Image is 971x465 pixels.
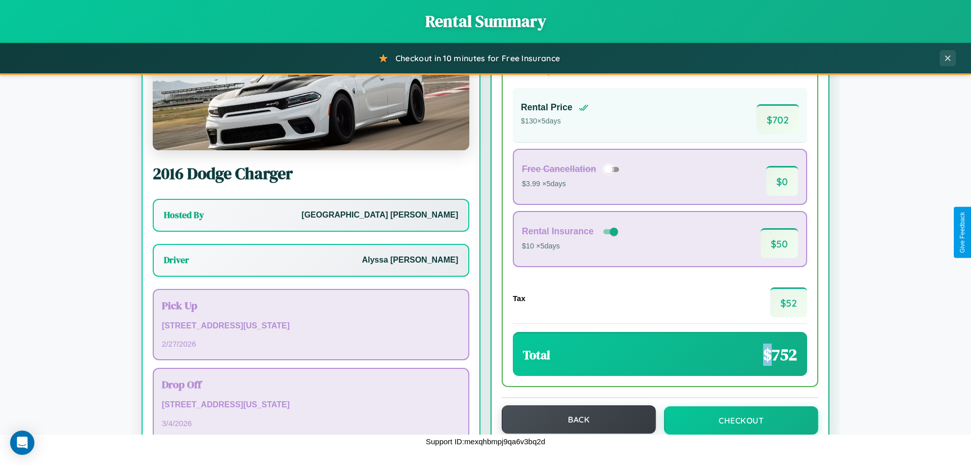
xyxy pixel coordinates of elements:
[757,104,799,134] span: $ 702
[522,164,596,175] h4: Free Cancellation
[513,294,525,303] h4: Tax
[164,209,204,221] h3: Hosted By
[761,228,798,258] span: $ 50
[162,416,460,430] p: 3 / 4 / 2026
[10,10,961,32] h1: Rental Summary
[664,406,818,435] button: Checkout
[362,253,458,268] p: Alyssa [PERSON_NAME]
[522,226,594,237] h4: Rental Insurance
[770,287,807,317] span: $ 52
[395,53,560,63] span: Checkout in 10 minutes for Free Insurance
[522,178,623,191] p: $3.99 × 5 days
[153,162,469,185] h2: 2016 Dodge Charger
[301,208,458,223] p: [GEOGRAPHIC_DATA] [PERSON_NAME]
[162,319,460,333] p: [STREET_ADDRESS][US_STATE]
[162,377,460,392] h3: Drop Off
[521,102,572,113] h4: Rental Price
[521,115,589,128] p: $ 130 × 5 days
[162,298,460,313] h3: Pick Up
[164,254,189,266] h3: Driver
[766,166,798,196] span: $ 0
[763,344,797,366] span: $ 752
[162,398,460,412] p: [STREET_ADDRESS][US_STATE]
[502,405,656,434] button: Back
[959,212,966,253] div: Give Feedback
[162,337,460,351] p: 2 / 27 / 2026
[153,49,469,150] img: Dodge Charger
[426,435,545,448] p: Support ID: mexqhbmpj9qa6v3bq2d
[523,347,550,363] h3: Total
[522,240,620,253] p: $10 × 5 days
[10,431,34,455] div: Open Intercom Messenger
